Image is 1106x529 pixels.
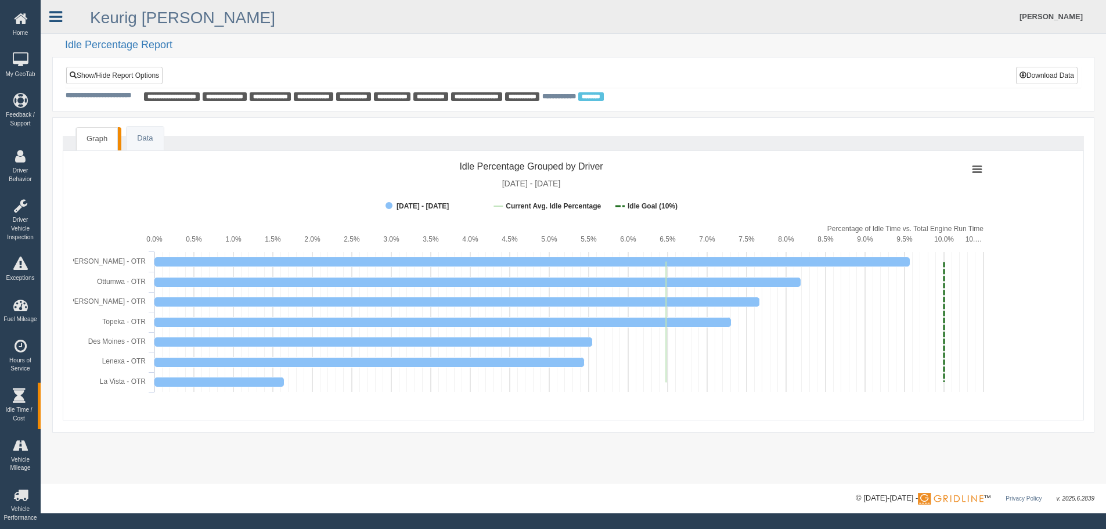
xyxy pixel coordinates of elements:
[102,318,146,326] tspan: Topeka - OTR
[581,235,597,243] text: 5.5%
[102,357,146,365] tspan: Lenexa - OTR
[383,235,399,243] text: 3.0%
[66,67,163,84] a: Show/Hide Report Options
[817,235,834,243] text: 8.5%
[541,235,557,243] text: 5.0%
[660,235,676,243] text: 6.5%
[186,235,202,243] text: 0.5%
[146,235,163,243] text: 0.0%
[344,235,360,243] text: 2.5%
[506,202,601,210] tspan: Current Avg. Idle Percentage
[778,235,794,243] text: 8.0%
[39,257,146,265] tspan: South St [PERSON_NAME] - OTR
[67,297,146,305] tspan: [PERSON_NAME] - OTR
[628,202,678,210] tspan: Idle Goal (10%)
[225,235,242,243] text: 1.0%
[896,235,913,243] text: 9.5%
[620,235,636,243] text: 6.0%
[76,127,118,150] a: Graph
[1006,495,1042,502] a: Privacy Policy
[304,235,320,243] text: 2.0%
[97,278,146,286] tspan: Ottumwa - OTR
[934,235,954,243] text: 10.0%
[1057,495,1094,502] span: v. 2025.6.2839
[699,235,715,243] text: 7.0%
[265,235,281,243] text: 1.5%
[856,492,1094,505] div: © [DATE]-[DATE] - ™
[88,337,146,346] tspan: Des Moines - OTR
[100,377,146,386] tspan: La Vista - OTR
[857,235,873,243] text: 9.0%
[827,225,984,233] tspan: Percentage of Idle Time vs. Total Engine Run Time
[502,235,518,243] text: 4.5%
[918,493,983,505] img: Gridline
[90,9,275,27] a: Keurig [PERSON_NAME]
[462,235,478,243] text: 4.0%
[966,235,982,243] tspan: 10.…
[502,179,561,188] tspan: [DATE] - [DATE]
[1016,67,1078,84] button: Download Data
[738,235,755,243] text: 7.5%
[127,127,163,150] a: Data
[423,235,439,243] text: 3.5%
[459,161,603,171] tspan: Idle Percentage Grouped by Driver
[397,202,449,210] tspan: [DATE] - [DATE]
